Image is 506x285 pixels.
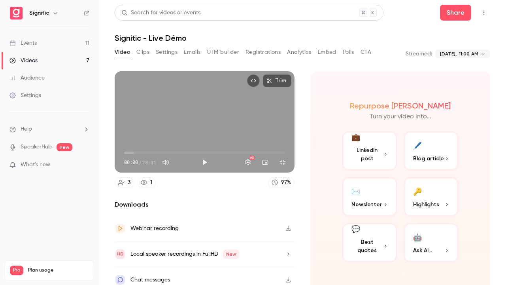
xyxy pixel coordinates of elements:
[130,224,179,233] div: Webinar recording
[158,154,174,170] button: Mute
[136,46,149,59] button: Clips
[57,143,72,151] span: new
[115,177,134,188] a: 3
[257,154,273,170] button: Turn on miniplayer
[124,159,138,166] span: 00:00
[130,249,239,259] div: Local speaker recordings in FullHD
[9,57,38,65] div: Videos
[342,223,397,262] button: 💬Best quotes
[250,156,255,160] div: HD
[370,112,431,122] p: Turn your video into...
[361,46,371,59] button: CTA
[404,131,459,171] button: 🖊️Blog article
[156,46,177,59] button: Settings
[413,200,439,209] span: Highlights
[413,154,444,163] span: Blog article
[142,159,156,166] span: 28:31
[247,74,260,87] button: Embed video
[9,125,89,133] li: help-dropdown-opener
[115,33,490,43] h1: Signitic - Live Démo
[10,7,23,19] img: Signitic
[184,46,200,59] button: Emails
[342,131,397,171] button: 💼LinkedIn post
[137,177,156,188] a: 1
[459,50,478,57] span: 11:00 AM
[413,185,422,197] div: 🔑
[440,50,457,57] span: [DATE],
[245,46,281,59] button: Registrations
[440,5,471,21] button: Share
[9,39,37,47] div: Events
[130,275,170,285] div: Chat messages
[10,266,23,275] span: Pro
[350,101,451,110] h2: Repurpose [PERSON_NAME]
[281,179,291,187] div: 97 %
[351,224,360,235] div: 💬
[287,46,312,59] button: Analytics
[115,46,130,59] button: Video
[275,154,291,170] button: Exit full screen
[21,125,32,133] span: Help
[351,132,360,143] div: 💼
[413,246,432,255] span: Ask Ai...
[263,74,291,87] button: Trim
[150,179,152,187] div: 1
[197,154,213,170] button: Play
[413,139,422,151] div: 🖊️
[268,177,295,188] a: 97%
[343,46,354,59] button: Polls
[240,154,256,170] button: Settings
[351,185,360,197] div: ✉️
[478,6,490,19] button: Top Bar Actions
[29,9,49,17] h6: Signitic
[115,200,295,209] h2: Downloads
[9,74,45,82] div: Audience
[9,91,41,99] div: Settings
[139,159,142,166] span: /
[318,46,336,59] button: Embed
[413,231,422,243] div: 🤖
[121,9,200,17] div: Search for videos or events
[124,159,156,166] div: 00:00
[207,46,239,59] button: UTM builder
[21,143,52,151] a: SpeakerHub
[351,238,383,255] span: Best quotes
[406,50,432,58] p: Streamed:
[351,146,383,163] span: LinkedIn post
[223,249,239,259] span: New
[28,267,89,274] span: Plan usage
[404,177,459,217] button: 🔑Highlights
[351,200,382,209] span: Newsletter
[128,179,130,187] div: 3
[21,161,50,169] span: What's new
[404,223,459,262] button: 🤖Ask Ai...
[342,177,397,217] button: ✉️Newsletter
